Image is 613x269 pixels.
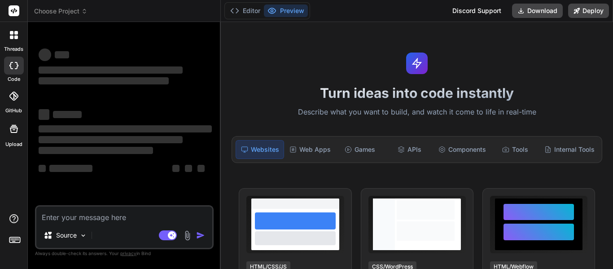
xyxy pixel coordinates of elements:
[491,140,539,159] div: Tools
[56,231,77,240] p: Source
[512,4,563,18] button: Download
[5,141,22,148] label: Upload
[34,7,88,16] span: Choose Project
[336,140,384,159] div: Games
[4,45,23,53] label: threads
[39,165,46,172] span: ‌
[5,107,22,115] label: GitHub
[264,4,308,17] button: Preview
[385,140,433,159] div: APIs
[49,165,92,172] span: ‌
[447,4,507,18] div: Discord Support
[120,251,136,256] span: privacy
[227,4,264,17] button: Editor
[39,66,183,74] span: ‌
[53,111,82,118] span: ‌
[182,230,193,241] img: attachment
[55,51,69,58] span: ‌
[568,4,609,18] button: Deploy
[185,165,192,172] span: ‌
[39,77,169,84] span: ‌
[435,140,490,159] div: Components
[8,75,20,83] label: code
[226,85,608,101] h1: Turn ideas into code instantly
[197,165,205,172] span: ‌
[226,106,608,118] p: Describe what you want to build, and watch it come to life in real-time
[79,232,87,239] img: Pick Models
[39,109,49,120] span: ‌
[39,49,51,61] span: ‌
[39,147,153,154] span: ‌
[39,136,183,143] span: ‌
[35,249,214,258] p: Always double-check its answers. Your in Bind
[196,231,205,240] img: icon
[286,140,334,159] div: Web Apps
[39,125,212,132] span: ‌
[541,140,598,159] div: Internal Tools
[236,140,284,159] div: Websites
[172,165,180,172] span: ‌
